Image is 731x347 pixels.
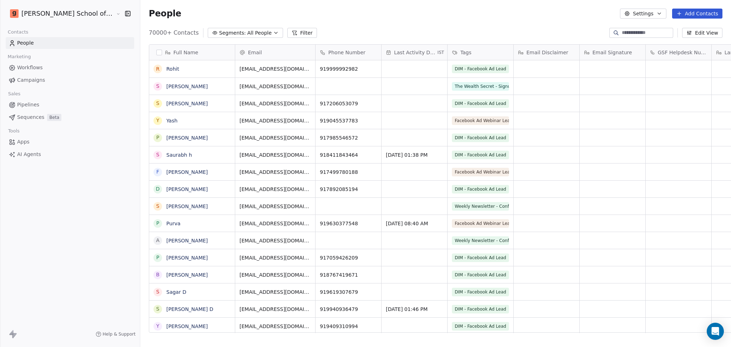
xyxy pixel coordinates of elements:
[682,28,722,38] button: Edit View
[173,49,198,56] span: Full Name
[320,323,377,330] span: 919409310994
[149,29,199,37] span: 70000+ Contacts
[240,254,311,261] span: [EMAIL_ADDRESS][DOMAIN_NAME]
[17,64,43,71] span: Workflows
[452,253,509,262] span: DIM - Facebook Ad Lead
[166,101,208,106] a: [PERSON_NAME]
[6,74,134,86] a: Campaigns
[166,66,179,72] a: Rohit
[240,306,311,313] span: [EMAIL_ADDRESS][DOMAIN_NAME]
[166,306,213,312] a: [PERSON_NAME] D
[156,237,160,244] div: A
[166,323,208,329] a: [PERSON_NAME]
[5,89,24,99] span: Sales
[240,134,311,141] span: [EMAIL_ADDRESS][DOMAIN_NAME]
[386,306,443,313] span: [DATE] 01:46 PM
[320,134,377,141] span: 917985546572
[6,37,134,49] a: People
[240,65,311,72] span: [EMAIL_ADDRESS][DOMAIN_NAME]
[448,45,513,60] div: Tags
[452,305,509,313] span: DIM - Facebook Ad Lead
[320,220,377,227] span: 919630377548
[320,151,377,159] span: 918411843464
[17,151,41,158] span: AI Agents
[156,322,159,330] div: Y
[240,83,311,90] span: [EMAIL_ADDRESS][DOMAIN_NAME]
[240,117,311,124] span: [EMAIL_ADDRESS][DOMAIN_NAME]
[240,323,311,330] span: [EMAIL_ADDRESS][DOMAIN_NAME]
[166,84,208,89] a: [PERSON_NAME]
[21,9,114,18] span: [PERSON_NAME] School of Finance LLP
[156,305,159,313] div: S
[166,289,186,295] a: Sagar D
[166,272,208,278] a: [PERSON_NAME]
[17,76,45,84] span: Campaigns
[320,186,377,193] span: 917892085194
[328,49,365,56] span: Phone Number
[156,288,159,296] div: S
[5,51,34,62] span: Marketing
[386,220,443,227] span: [DATE] 08:40 AM
[156,168,159,176] div: F
[17,101,39,109] span: Pipelines
[452,236,509,245] span: Weekly Newsletter - Confirmed
[452,65,509,73] span: DIM - Facebook Ad Lead
[219,29,246,37] span: Segments:
[240,203,311,210] span: [EMAIL_ADDRESS][DOMAIN_NAME]
[320,254,377,261] span: 917059426209
[320,306,377,313] span: 919940936479
[620,9,666,19] button: Settings
[672,9,722,19] button: Add Contacts
[452,322,509,331] span: DIM - Facebook Ad Lead
[166,203,208,209] a: [PERSON_NAME]
[5,126,22,136] span: Tools
[156,254,159,261] div: P
[593,49,632,56] span: Email Signature
[240,271,311,278] span: [EMAIL_ADDRESS][DOMAIN_NAME]
[514,45,579,60] div: Email Disclaimer
[452,82,509,91] span: The Wealth Secret - Signup
[17,138,30,146] span: Apps
[17,39,34,47] span: People
[438,50,444,55] span: IST
[240,100,311,107] span: [EMAIL_ADDRESS][DOMAIN_NAME]
[707,323,724,340] div: Open Intercom Messenger
[103,331,136,337] span: Help & Support
[452,185,509,193] span: DIM - Facebook Ad Lead
[320,65,377,72] span: 919999992982
[47,114,61,121] span: Beta
[166,255,208,261] a: [PERSON_NAME]
[166,118,177,124] a: Yash
[316,45,381,60] div: Phone Number
[452,219,509,228] span: Facebook Ad Webinar Lead
[452,134,509,142] span: DIM - Facebook Ad Lead
[240,237,311,244] span: [EMAIL_ADDRESS][DOMAIN_NAME]
[452,116,509,125] span: Facebook Ad Webinar Lead
[240,288,311,296] span: [EMAIL_ADDRESS][DOMAIN_NAME]
[156,220,159,227] div: P
[96,331,136,337] a: Help & Support
[156,82,159,90] div: S
[460,49,472,56] span: Tags
[240,186,311,193] span: [EMAIL_ADDRESS][DOMAIN_NAME]
[287,28,317,38] button: Filter
[166,135,208,141] a: [PERSON_NAME]
[658,49,707,56] span: GSF Helpdesk Number
[9,7,111,20] button: [PERSON_NAME] School of Finance LLP
[156,202,159,210] div: S
[156,117,159,124] div: Y
[156,100,159,107] div: S
[156,271,160,278] div: B
[526,49,568,56] span: Email Disclaimer
[320,169,377,176] span: 917499780188
[240,169,311,176] span: [EMAIL_ADDRESS][DOMAIN_NAME]
[156,134,159,141] div: P
[386,151,443,159] span: [DATE] 01:38 PM
[149,60,235,333] div: grid
[320,271,377,278] span: 918767419671
[320,100,377,107] span: 917206053079
[394,49,436,56] span: Last Activity Date
[6,62,134,74] a: Workflows
[248,49,262,56] span: Email
[166,186,208,192] a: [PERSON_NAME]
